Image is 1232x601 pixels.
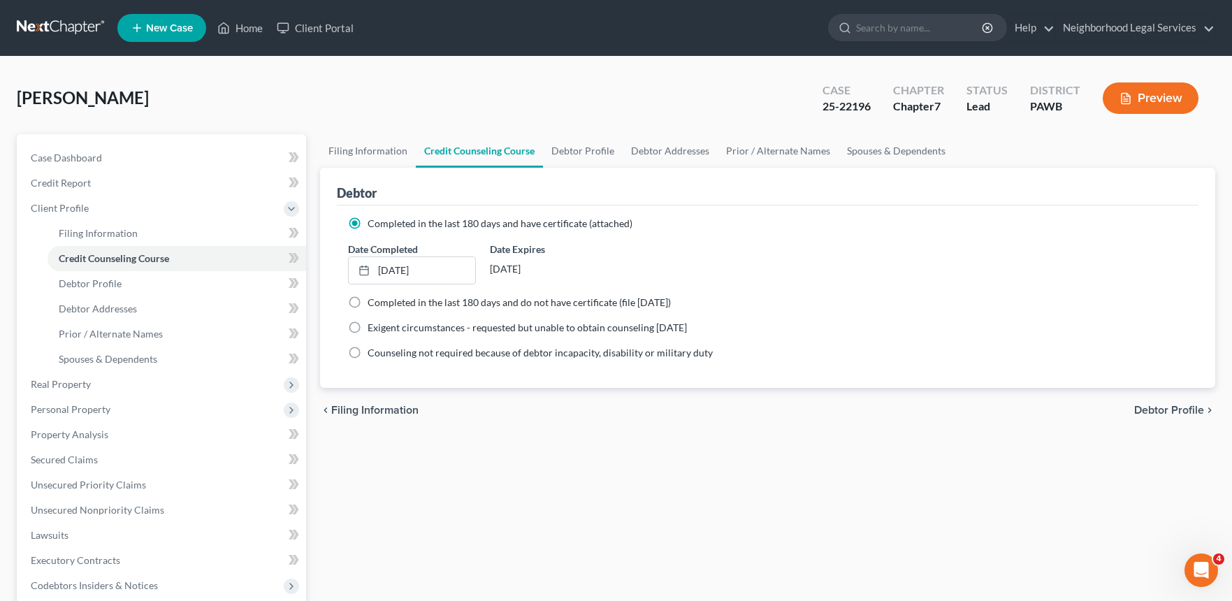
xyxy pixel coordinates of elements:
label: Date Expires [490,242,618,256]
span: Completed in the last 180 days and do not have certificate (file [DATE]) [368,296,671,308]
span: Client Profile [31,202,89,214]
a: Debtor Addresses [48,296,306,321]
iframe: Intercom live chat [1184,553,1218,587]
div: Debtor [337,184,377,201]
span: [PERSON_NAME] [17,87,149,108]
div: Lead [966,99,1008,115]
button: Preview [1103,82,1198,114]
span: Completed in the last 180 days and have certificate (attached) [368,217,632,229]
span: Filing Information [59,227,138,239]
a: Credit Counseling Course [416,134,543,168]
div: 25-22196 [822,99,871,115]
input: Search by name... [856,15,984,41]
span: Personal Property [31,403,110,415]
a: Unsecured Nonpriority Claims [20,498,306,523]
span: Secured Claims [31,454,98,465]
div: Status [966,82,1008,99]
a: Property Analysis [20,422,306,447]
span: Filing Information [331,405,419,416]
span: Real Property [31,378,91,390]
a: Secured Claims [20,447,306,472]
span: Spouses & Dependents [59,353,157,365]
a: Spouses & Dependents [839,134,954,168]
a: Unsecured Priority Claims [20,472,306,498]
a: Executory Contracts [20,548,306,573]
a: Lawsuits [20,523,306,548]
a: Debtor Profile [48,271,306,296]
button: chevron_left Filing Information [320,405,419,416]
span: Unsecured Priority Claims [31,479,146,491]
label: Date Completed [348,242,418,256]
div: District [1030,82,1080,99]
span: Debtor Addresses [59,303,137,314]
a: [DATE] [349,257,476,284]
a: Client Portal [270,15,361,41]
a: Credit Report [20,171,306,196]
a: Credit Counseling Course [48,246,306,271]
span: Executory Contracts [31,554,120,566]
a: Neighborhood Legal Services [1056,15,1215,41]
div: Chapter [893,82,944,99]
span: Unsecured Nonpriority Claims [31,504,164,516]
div: PAWB [1030,99,1080,115]
span: Debtor Profile [1134,405,1204,416]
div: [DATE] [490,256,618,282]
a: Spouses & Dependents [48,347,306,372]
i: chevron_left [320,405,331,416]
a: Prior / Alternate Names [48,321,306,347]
span: Property Analysis [31,428,108,440]
span: Counseling not required because of debtor incapacity, disability or military duty [368,347,713,359]
span: Debtor Profile [59,277,122,289]
span: Prior / Alternate Names [59,328,163,340]
span: 7 [934,99,941,113]
button: Debtor Profile chevron_right [1134,405,1215,416]
span: Credit Report [31,177,91,189]
a: Help [1008,15,1055,41]
span: New Case [146,23,193,34]
a: Home [210,15,270,41]
div: Case [822,82,871,99]
span: Codebtors Insiders & Notices [31,579,158,591]
a: Prior / Alternate Names [718,134,839,168]
span: Lawsuits [31,529,68,541]
span: Case Dashboard [31,152,102,164]
span: 4 [1213,553,1224,565]
a: Filing Information [320,134,416,168]
span: Exigent circumstances - requested but unable to obtain counseling [DATE] [368,321,687,333]
div: Chapter [893,99,944,115]
a: Debtor Profile [543,134,623,168]
i: chevron_right [1204,405,1215,416]
a: Filing Information [48,221,306,246]
span: Credit Counseling Course [59,252,169,264]
a: Case Dashboard [20,145,306,171]
a: Debtor Addresses [623,134,718,168]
